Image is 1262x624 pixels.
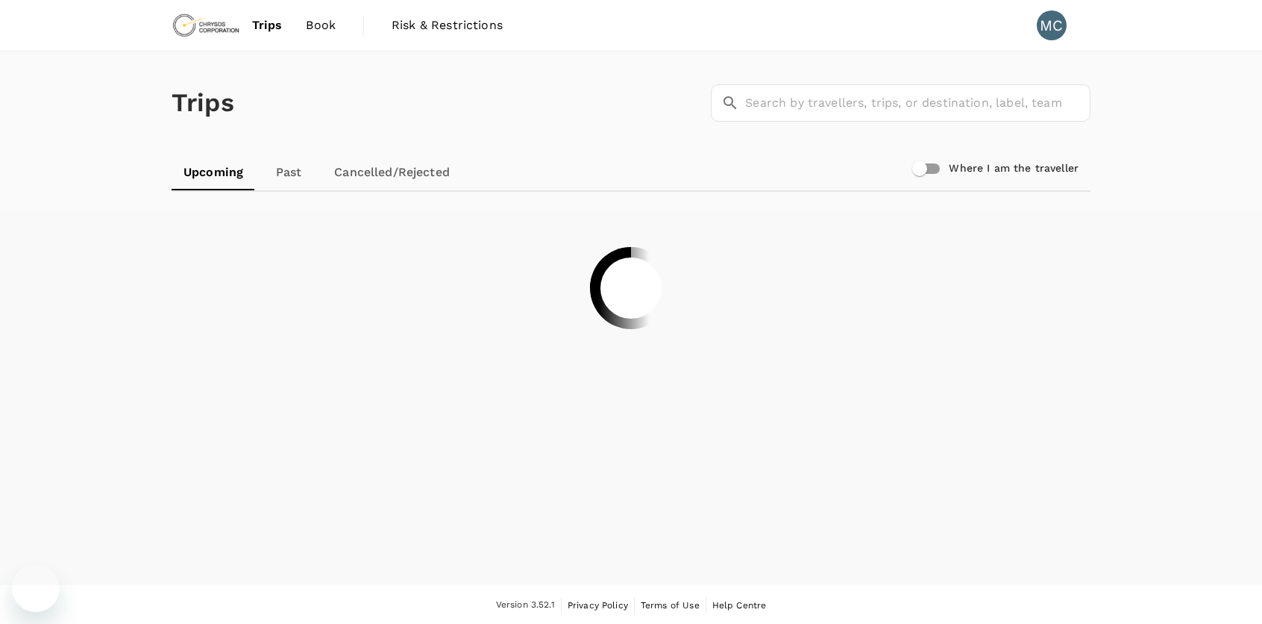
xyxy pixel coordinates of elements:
[172,52,234,155] h1: Trips
[306,16,336,34] span: Book
[172,155,255,190] a: Upcoming
[255,155,322,190] a: Past
[641,597,700,614] a: Terms of Use
[12,564,60,612] iframe: Button to launch messaging window
[641,600,700,611] span: Terms of Use
[949,160,1079,177] h6: Where I am the traveller
[496,598,555,613] span: Version 3.52.1
[322,155,462,190] a: Cancelled/Rejected
[568,597,628,614] a: Privacy Policy
[1037,10,1067,40] div: MC
[568,600,628,611] span: Privacy Policy
[172,9,240,42] img: Chrysos Corporation
[745,84,1090,122] input: Search by travellers, trips, or destination, label, team
[712,600,767,611] span: Help Centre
[712,597,767,614] a: Help Centre
[252,16,283,34] span: Trips
[392,16,503,34] span: Risk & Restrictions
